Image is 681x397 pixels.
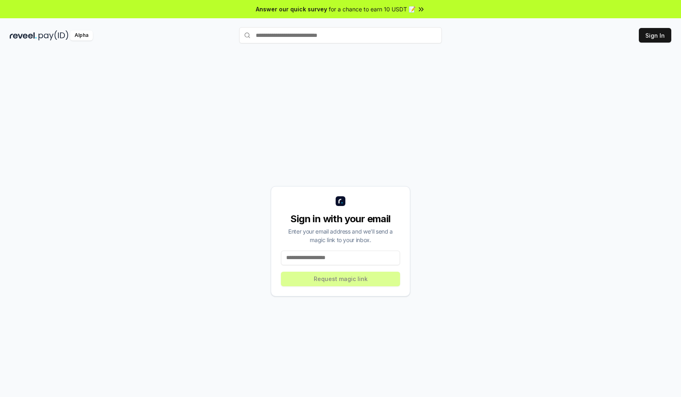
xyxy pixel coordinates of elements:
[336,196,345,206] img: logo_small
[256,5,327,13] span: Answer our quick survey
[39,30,69,41] img: pay_id
[10,30,37,41] img: reveel_dark
[281,212,400,225] div: Sign in with your email
[329,5,415,13] span: for a chance to earn 10 USDT 📝
[281,227,400,244] div: Enter your email address and we’ll send a magic link to your inbox.
[70,30,93,41] div: Alpha
[639,28,671,43] button: Sign In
